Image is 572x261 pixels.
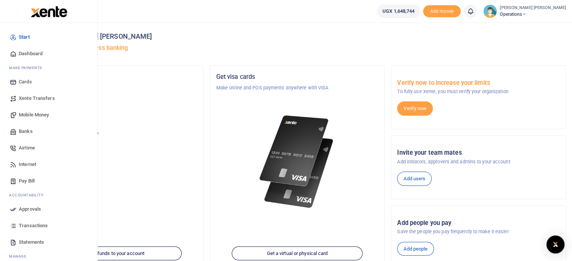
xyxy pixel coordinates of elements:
span: Cards [19,78,32,86]
a: profile-user [PERSON_NAME] [PERSON_NAME] Operations [483,5,566,18]
a: Add money [423,8,461,14]
h5: Get visa cards [216,73,379,81]
p: Save the people you pay frequently to make it easier [397,228,560,235]
a: Transactions [6,217,91,234]
a: Mobile Money [6,107,91,123]
a: Get a virtual or physical card [232,246,363,261]
span: Approvals [19,205,41,213]
span: Xente Transfers [19,95,55,102]
span: Statements [19,238,44,246]
h5: Verify now to increase your limits [397,79,560,87]
span: Internet [19,161,36,168]
a: Cards [6,74,91,90]
a: Statements [6,234,91,250]
span: Transactions [19,222,48,229]
p: CRISTAL ADVOCATES [35,84,197,92]
a: UGX 1,648,744 [377,5,420,18]
h4: Hello [PERSON_NAME] [PERSON_NAME] [29,32,566,41]
span: Add money [423,5,461,18]
img: logo-large [31,6,67,17]
span: UGX 1,648,744 [382,8,414,15]
span: Banks [19,128,33,135]
h5: Add people you pay [397,219,560,227]
a: Pay Bill [6,173,91,189]
a: Dashboard [6,45,91,62]
a: logo-small logo-large logo-large [30,8,67,14]
span: Pay Bill [19,177,35,185]
li: Ac [6,189,91,201]
a: Approvals [6,201,91,217]
span: Mobile Money [19,111,49,119]
a: Banks [6,123,91,140]
p: Operations [35,113,197,121]
span: Dashboard [19,50,42,57]
a: Xente Transfers [6,90,91,107]
a: Internet [6,156,91,173]
span: ake Payments [13,65,42,71]
a: Add people [397,242,434,256]
div: Open Intercom Messenger [546,235,564,253]
h5: Organization [35,73,197,81]
h5: Account [35,102,197,110]
span: Operations [500,11,566,18]
h5: UGX 1,648,744 [35,139,197,147]
h5: Welcome to better business banking [29,44,566,52]
h5: Invite your team mates [397,149,560,157]
a: Airtime [6,140,91,156]
p: Add initiators, approvers and admins to your account [397,158,560,166]
a: Add funds to your account [51,246,182,261]
span: countability [15,192,43,198]
p: Your current account balance [35,130,197,137]
a: Verify now [397,101,433,116]
a: Start [6,29,91,45]
small: [PERSON_NAME] [PERSON_NAME] [500,5,566,11]
p: To fully use Xente, you must verify your organization [397,88,560,95]
li: M [6,62,91,74]
img: xente-_physical_cards.png [257,110,338,214]
li: Wallet ballance [374,5,423,18]
li: Toup your wallet [423,5,461,18]
img: profile-user [483,5,497,18]
p: Make online and POS payments anywhere with VISA [216,84,379,92]
span: Start [19,33,30,41]
span: anage [13,253,27,259]
a: Add users [397,172,432,186]
span: Airtime [19,144,35,152]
